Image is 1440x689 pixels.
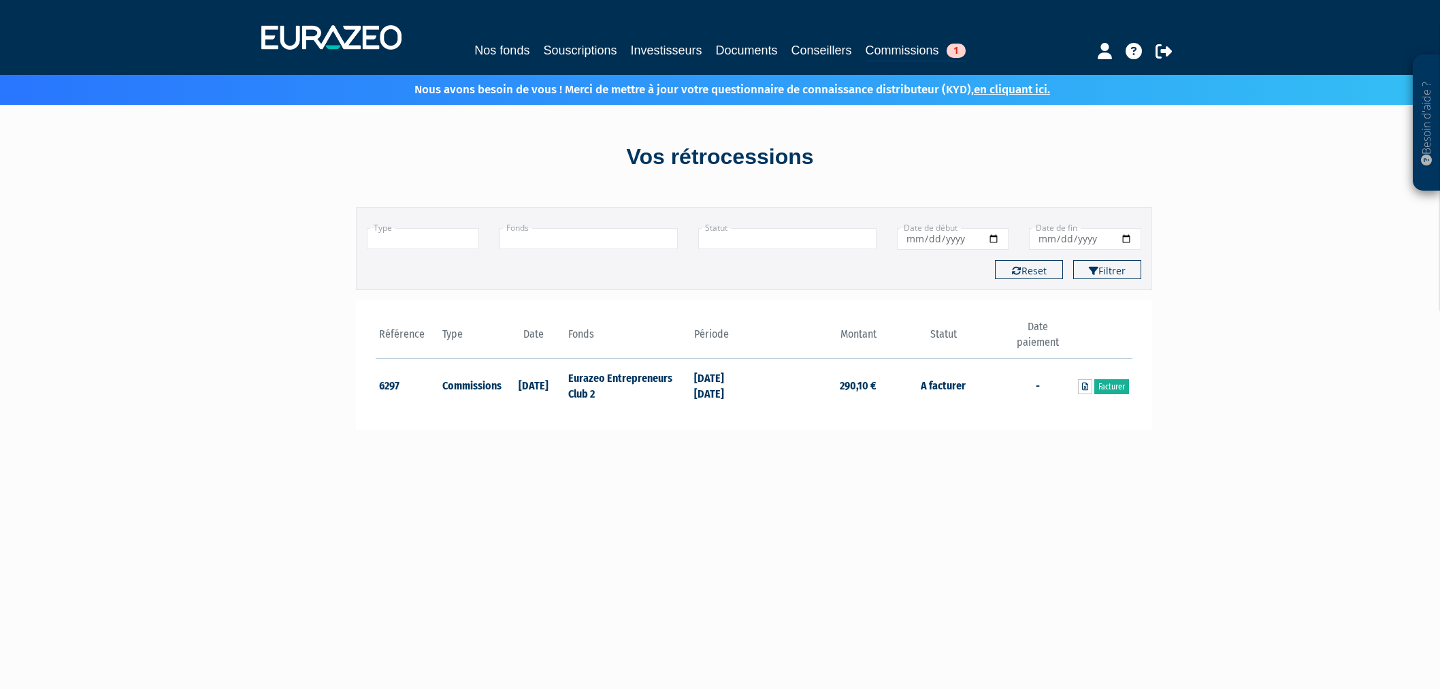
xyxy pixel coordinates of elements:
td: 6297 [376,358,439,411]
th: Montant [754,319,880,358]
a: Nos fonds [474,41,529,60]
div: Vos rétrocessions [332,142,1108,173]
td: A facturer [880,358,1006,411]
td: [DATE] [DATE] [691,358,754,411]
img: 1732889491-logotype_eurazeo_blanc_rvb.png [261,25,402,50]
th: Date paiement [1007,319,1070,358]
a: en cliquant ici. [974,82,1050,97]
th: Fonds [565,319,691,358]
button: Reset [995,260,1063,279]
td: 290,10 € [754,358,880,411]
a: Conseillers [791,41,852,60]
td: Eurazeo Entrepreneurs Club 2 [565,358,691,411]
a: Investisseurs [630,41,702,60]
span: 1 [947,44,966,58]
p: Nous avons besoin de vous ! Merci de mettre à jour votre questionnaire de connaissance distribute... [375,78,1050,98]
a: Souscriptions [543,41,617,60]
a: Commissions1 [866,41,966,62]
th: Statut [880,319,1006,358]
p: Besoin d'aide ? [1419,62,1435,185]
a: Facturer [1094,379,1129,394]
th: Date [502,319,565,358]
td: - [1007,358,1070,411]
button: Filtrer [1073,260,1141,279]
a: Documents [716,41,778,60]
th: Type [439,319,502,358]
th: Période [691,319,754,358]
th: Référence [376,319,439,358]
td: [DATE] [502,358,565,411]
td: Commissions [439,358,502,411]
